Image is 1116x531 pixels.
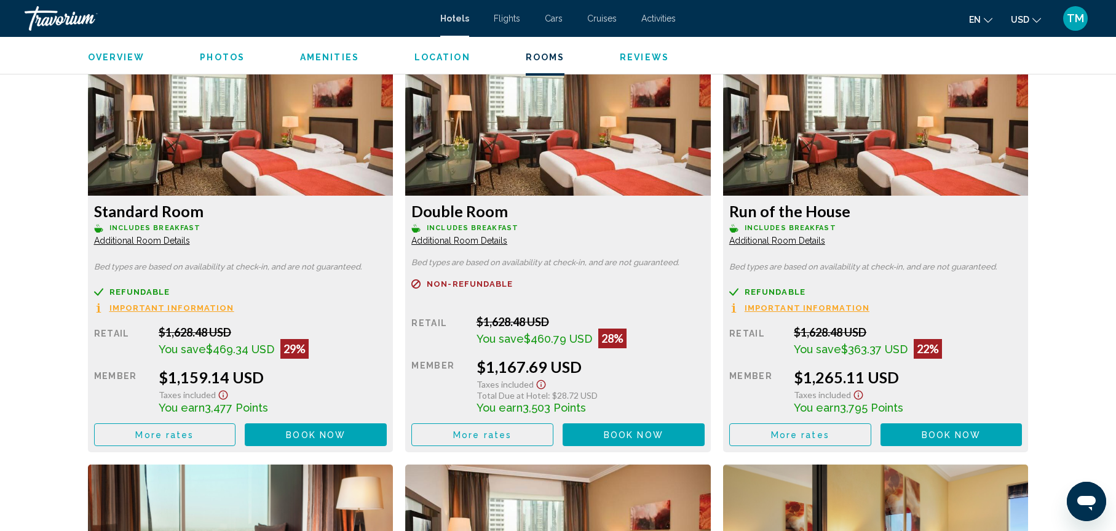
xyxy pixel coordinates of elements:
[440,14,469,23] a: Hotels
[969,10,992,28] button: Change language
[300,52,359,63] button: Amenities
[477,390,705,401] div: : $28.72 USD
[245,423,387,446] button: Book now
[620,52,669,62] span: Reviews
[94,325,149,359] div: Retail
[109,288,170,296] span: Refundable
[135,430,194,440] span: More rates
[205,401,268,414] span: 3,477 Points
[206,343,274,356] span: $469.34 USD
[405,42,711,196] img: d9b405e9-2997-4f62-81fa-83af3da006bc.jpeg
[1011,10,1041,28] button: Change currency
[729,423,871,446] button: More rates
[526,52,565,62] span: Rooms
[411,315,467,348] div: Retail
[729,287,1023,297] a: Refundable
[745,224,836,232] span: Includes Breakfast
[840,401,903,414] span: 3,795 Points
[411,258,705,267] p: Bed types are based on availability at check-in, and are not guaranteed.
[411,236,507,246] span: Additional Room Details
[1067,12,1084,25] span: TM
[427,280,513,288] span: Non-refundable
[109,224,201,232] span: Includes Breakfast
[794,325,1022,339] div: $1,628.48 USD
[794,368,1022,386] div: $1,265.11 USD
[300,52,359,62] span: Amenities
[25,6,428,31] a: Travorium
[881,423,1023,446] button: Book now
[216,386,231,401] button: Show Taxes and Fees disclaimer
[286,430,346,440] span: Book now
[1059,6,1091,31] button: User Menu
[94,263,387,271] p: Bed types are based on availability at check-in, and are not guaranteed.
[729,325,785,359] div: Retail
[88,52,145,62] span: Overview
[88,52,145,63] button: Overview
[794,401,840,414] span: You earn
[427,224,518,232] span: Includes Breakfast
[545,14,563,23] a: Cars
[200,52,245,63] button: Photos
[200,52,245,62] span: Photos
[414,52,470,63] button: Location
[523,401,586,414] span: 3,503 Points
[411,357,467,414] div: Member
[94,236,190,246] span: Additional Room Details
[411,423,553,446] button: More rates
[159,368,387,386] div: $1,159.14 USD
[587,14,617,23] a: Cruises
[159,401,205,414] span: You earn
[563,423,705,446] button: Book now
[771,430,829,440] span: More rates
[477,379,534,389] span: Taxes included
[534,376,548,390] button: Show Taxes and Fees disclaimer
[159,389,216,400] span: Taxes included
[729,303,869,313] button: Important Information
[94,303,234,313] button: Important Information
[280,339,309,359] div: 29%
[477,390,548,401] span: Total Due at Hotel
[745,288,805,296] span: Refundable
[729,368,785,414] div: Member
[729,202,1023,220] h3: Run of the House
[414,52,470,62] span: Location
[477,401,523,414] span: You earn
[94,287,387,297] a: Refundable
[794,343,841,356] span: You save
[88,42,394,196] img: d9b405e9-2997-4f62-81fa-83af3da006bc.jpeg
[851,386,866,401] button: Show Taxes and Fees disclaimer
[922,430,981,440] span: Book now
[620,52,669,63] button: Reviews
[94,368,149,414] div: Member
[729,263,1023,271] p: Bed types are based on availability at check-in, and are not guaranteed.
[794,389,851,400] span: Taxes included
[477,315,705,329] div: $1,628.48 USD
[841,343,908,356] span: $363.37 USD
[729,236,825,246] span: Additional Room Details
[477,332,524,345] span: You save
[159,343,206,356] span: You save
[94,423,236,446] button: More rates
[494,14,520,23] a: Flights
[969,15,981,25] span: en
[1067,482,1106,521] iframe: Button to launch messaging window
[159,325,387,339] div: $1,628.48 USD
[1011,15,1029,25] span: USD
[411,202,705,220] h3: Double Room
[524,332,592,345] span: $460.79 USD
[598,329,627,348] div: 28%
[94,202,387,220] h3: Standard Room
[477,357,705,376] div: $1,167.69 USD
[526,52,565,63] button: Rooms
[109,304,234,312] span: Important Information
[641,14,676,23] a: Activities
[723,42,1029,196] img: d9b405e9-2997-4f62-81fa-83af3da006bc.jpeg
[604,430,663,440] span: Book now
[745,304,869,312] span: Important Information
[453,430,512,440] span: More rates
